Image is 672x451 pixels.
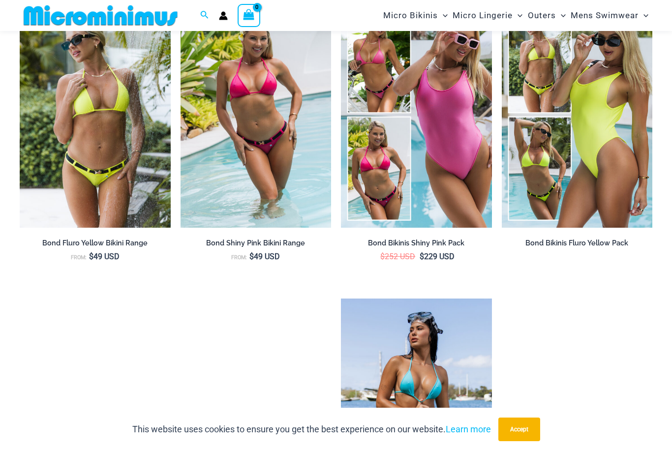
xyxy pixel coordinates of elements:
[200,9,209,22] a: Search icon link
[528,3,556,28] span: Outers
[132,422,491,437] p: This website uses cookies to ensure you get the best experience on our website.
[568,3,651,28] a: Mens SwimwearMenu ToggleMenu Toggle
[498,418,540,441] button: Accept
[249,252,280,261] bdi: 49 USD
[380,252,415,261] bdi: 252 USD
[71,254,87,261] span: From:
[513,3,522,28] span: Menu Toggle
[383,3,438,28] span: Micro Bikinis
[525,3,568,28] a: OutersMenu ToggleMenu Toggle
[20,4,182,27] img: MM SHOP LOGO FLAT
[181,239,332,248] h2: Bond Shiny Pink Bikini Range
[249,252,254,261] span: $
[341,2,492,228] a: Bond Bikinis Shiny Pink PackBond Shiny Pink 8935 One Piece 08Bond Shiny Pink 8935 One Piece 08
[231,254,247,261] span: From:
[502,239,653,251] a: Bond Bikinis Fluro Yellow Pack
[502,2,653,228] a: Bond Bikinis Fluro Yellow PackBond Fluro Yellow 312 Top 492 Thong 04Bond Fluro Yellow 312 Top 492...
[438,3,448,28] span: Menu Toggle
[89,252,120,261] bdi: 49 USD
[20,239,171,251] a: Bond Fluro Yellow Bikini Range
[89,252,93,261] span: $
[502,2,653,228] img: Bond Bikinis Fluro Yellow Pack
[453,3,513,28] span: Micro Lingerie
[379,1,652,30] nav: Site Navigation
[341,239,492,251] a: Bond Bikinis Shiny Pink Pack
[380,252,385,261] span: $
[381,3,450,28] a: Micro BikinisMenu ToggleMenu Toggle
[181,2,332,228] img: Bond Shiny Pink 312 Top 285 Cheeky 02v2
[420,252,424,261] span: $
[181,2,332,228] a: Bond Shiny Pink 312 Top 285 Cheeky 02v2Bond Shiny Pink 312 Top 492 Thong 03Bond Shiny Pink 312 To...
[446,424,491,434] a: Learn more
[341,239,492,248] h2: Bond Bikinis Shiny Pink Pack
[450,3,525,28] a: Micro LingerieMenu ToggleMenu Toggle
[20,2,171,228] a: Bond Fluro Yellow 312 Top 285 Cheeky 03Bond Fluro Yellow 312 Top 285 Cheeky 05Bond Fluro Yellow 3...
[20,239,171,248] h2: Bond Fluro Yellow Bikini Range
[502,239,653,248] h2: Bond Bikinis Fluro Yellow Pack
[420,252,455,261] bdi: 229 USD
[181,239,332,251] a: Bond Shiny Pink Bikini Range
[639,3,648,28] span: Menu Toggle
[341,2,492,228] img: Bond Bikinis Shiny Pink Pack
[571,3,639,28] span: Mens Swimwear
[238,4,260,27] a: View Shopping Cart, empty
[556,3,566,28] span: Menu Toggle
[20,2,171,228] img: Bond Fluro Yellow 312 Top 285 Cheeky 03
[219,11,228,20] a: Account icon link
